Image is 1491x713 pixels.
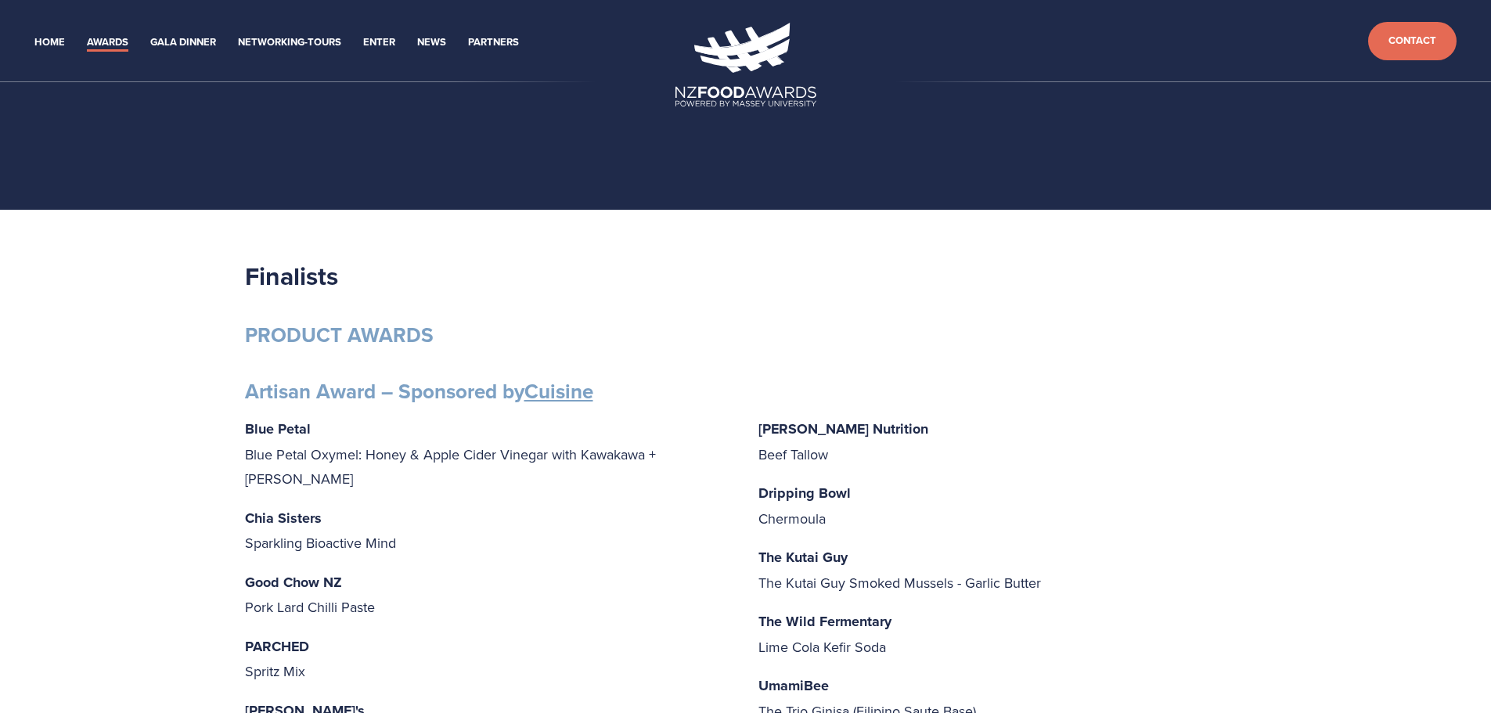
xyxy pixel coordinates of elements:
strong: Artisan Award – Sponsored by [245,376,593,406]
strong: Good Chow NZ [245,572,342,592]
strong: The Wild Fermentary [758,611,891,632]
strong: The Kutai Guy [758,547,848,567]
strong: [PERSON_NAME] Nutrition [758,419,928,439]
a: Home [34,34,65,52]
strong: UmamiBee [758,675,829,696]
a: News [417,34,446,52]
a: Cuisine [524,376,593,406]
p: Sparkling Bioactive Mind [245,506,733,556]
a: Awards [87,34,128,52]
p: Chermoula [758,481,1247,531]
a: Partners [468,34,519,52]
strong: Dripping Bowl [758,483,851,503]
a: Contact [1368,22,1457,60]
strong: PARCHED [245,636,309,657]
p: Lime Cola Kefir Soda [758,609,1247,659]
strong: Chia Sisters [245,508,322,528]
a: Networking-Tours [238,34,341,52]
p: Pork Lard Chilli Paste [245,570,733,620]
a: Enter [363,34,395,52]
strong: Blue Petal [245,419,311,439]
p: Beef Tallow [758,416,1247,466]
a: Gala Dinner [150,34,216,52]
strong: Finalists [245,257,338,294]
p: The Kutai Guy Smoked Mussels - Garlic Butter [758,545,1247,595]
p: Spritz Mix [245,634,733,684]
p: Blue Petal Oxymel: Honey & Apple Cider Vinegar with Kawakawa + [PERSON_NAME] [245,416,733,492]
strong: PRODUCT AWARDS [245,320,434,350]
